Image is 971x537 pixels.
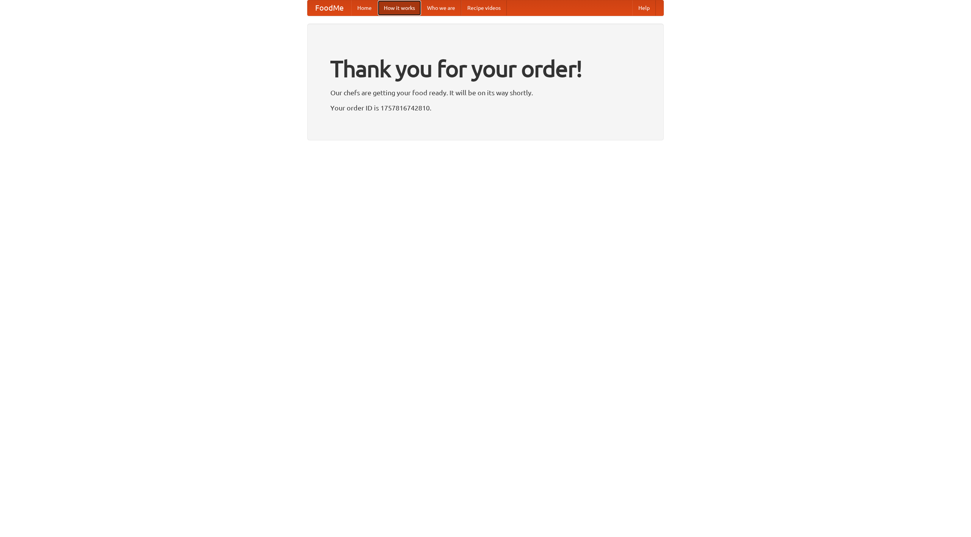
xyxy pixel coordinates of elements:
[632,0,656,16] a: Help
[330,102,641,113] p: Your order ID is 1757816742810.
[351,0,378,16] a: Home
[308,0,351,16] a: FoodMe
[330,87,641,98] p: Our chefs are getting your food ready. It will be on its way shortly.
[421,0,461,16] a: Who we are
[330,50,641,87] h1: Thank you for your order!
[461,0,507,16] a: Recipe videos
[378,0,421,16] a: How it works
